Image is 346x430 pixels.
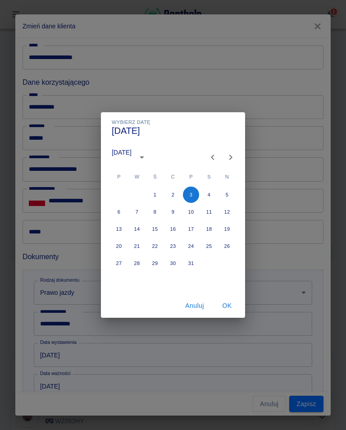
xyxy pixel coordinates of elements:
div: [DATE] [112,148,132,157]
button: 21 [129,238,145,254]
button: 26 [219,238,235,254]
button: 5 [219,187,235,203]
button: 11 [201,204,217,220]
button: 14 [129,221,145,237]
button: 30 [165,255,181,271]
button: Previous month [204,148,222,166]
button: 2 [165,187,181,203]
button: 1 [147,187,163,203]
button: calendar view is open, switch to year view [134,150,150,165]
span: piątek [183,168,199,186]
button: 20 [111,238,127,254]
button: 13 [111,221,127,237]
span: Wybierz datę [112,119,150,125]
button: Anuluj [180,297,209,314]
button: 10 [183,204,199,220]
span: niedziela [219,168,235,186]
button: 6 [111,204,127,220]
button: 16 [165,221,181,237]
button: 4 [201,187,217,203]
span: poniedziałek [111,168,127,186]
button: 17 [183,221,199,237]
span: środa [147,168,163,186]
span: wtorek [129,168,145,186]
h4: [DATE] [112,125,140,136]
button: 9 [165,204,181,220]
span: czwartek [165,168,181,186]
button: 18 [201,221,217,237]
button: 31 [183,255,199,271]
button: 19 [219,221,235,237]
button: 8 [147,204,163,220]
span: sobota [201,168,217,186]
button: 29 [147,255,163,271]
button: 28 [129,255,145,271]
button: OK [213,297,241,314]
button: 23 [165,238,181,254]
button: 25 [201,238,217,254]
button: 22 [147,238,163,254]
button: 27 [111,255,127,271]
button: 24 [183,238,199,254]
button: 3 [183,187,199,203]
button: 12 [219,204,235,220]
button: 15 [147,221,163,237]
button: 7 [129,204,145,220]
button: Next month [222,148,240,166]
